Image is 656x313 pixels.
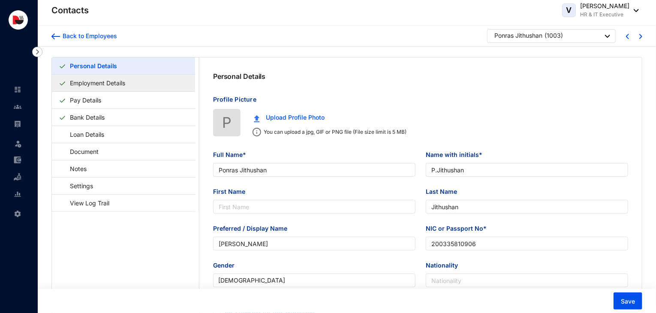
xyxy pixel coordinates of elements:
[266,113,325,122] span: Upload Profile Photo
[605,35,610,38] img: dropdown-black.8e83cc76930a90b1a4fdb6d089b7bf3a.svg
[213,200,415,214] input: First Name
[66,108,108,126] a: Bank Details
[51,4,89,16] p: Contacts
[213,224,293,233] label: Preferred / Display Name
[614,292,642,310] button: Save
[426,163,628,177] input: Name with initials*
[426,224,493,233] label: NIC or Passport No*
[426,261,464,270] label: Nationality
[639,34,642,39] img: chevron-right-blue.16c49ba0fe93ddb13f341d83a2dbca89.svg
[66,57,120,75] a: Personal Details
[213,163,415,177] input: Full Name*
[580,10,629,19] p: HR & IT Executive
[213,261,241,270] label: Gender
[580,2,629,10] p: [PERSON_NAME]
[59,126,107,143] a: Loan Details
[494,31,542,40] div: Ponras Jithushan
[32,47,42,57] img: nav-icon-right.af6afadce00d159da59955279c43614e.svg
[213,237,415,250] input: Preferred / Display Name
[7,81,27,98] li: Home
[213,95,628,109] p: Profile Picture
[7,115,27,132] li: Payroll
[222,111,232,134] span: P
[426,274,628,287] input: Nationality
[213,150,252,160] label: Full Name*
[59,177,96,195] a: Settings
[66,74,129,92] a: Employment Details
[7,169,27,186] li: Loan
[426,187,463,196] label: Last Name
[14,86,21,93] img: home-unselected.a29eae3204392db15eaf.svg
[218,274,410,287] span: Male
[213,187,251,196] label: First Name
[59,194,112,212] a: View Log Trail
[621,297,635,306] span: Save
[60,32,117,40] div: Back to Employees
[51,32,117,40] a: Back to Employees
[14,120,21,128] img: payroll-unselected.b590312f920e76f0c668.svg
[253,128,261,136] img: info.ad751165ce926853d1d36026adaaebbf.svg
[566,6,572,14] span: V
[247,109,331,126] button: Upload Profile Photo
[629,9,639,12] img: dropdown-black.8e83cc76930a90b1a4fdb6d089b7bf3a.svg
[7,98,27,115] li: Contacts
[51,33,60,39] img: arrow-backward-blue.96c47016eac47e06211658234db6edf5.svg
[213,71,265,81] p: Personal Details
[14,190,21,198] img: report-unselected.e6a6b4230fc7da01f883.svg
[14,139,22,148] img: leave-unselected.2934df6273408c3f84d9.svg
[261,128,406,136] p: You can upload a jpg, GIF or PNG file (File size limit is 5 MB)
[66,91,105,109] a: Pay Details
[14,103,21,111] img: people-unselected.118708e94b43a90eceab.svg
[14,173,21,181] img: loan-unselected.d74d20a04637f2d15ab5.svg
[59,143,102,160] a: Document
[545,31,563,42] p: ( 1003 )
[14,156,21,164] img: expense-unselected.2edcf0507c847f3e9e96.svg
[426,237,628,250] input: NIC or Passport No*
[7,151,27,169] li: Expenses
[626,34,629,39] img: chevron-left-blue.0fda5800d0a05439ff8ddef8047136d5.svg
[9,10,28,30] img: logo
[254,115,260,122] img: upload.c0f81fc875f389a06f631e1c6d8834da.svg
[59,160,90,178] a: Notes
[14,210,21,218] img: settings-unselected.1febfda315e6e19643a1.svg
[426,150,488,160] label: Name with initials*
[7,186,27,203] li: Reports
[426,200,628,214] input: Last Name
